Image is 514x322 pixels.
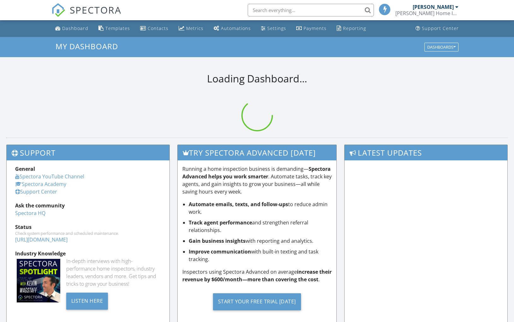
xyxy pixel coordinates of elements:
[189,219,332,234] li: and strengthen referral relationships.
[51,9,121,22] a: SPECTORA
[15,223,161,231] div: Status
[7,145,169,160] h3: Support
[189,248,251,255] strong: Improve communication
[178,145,337,160] h3: Try spectora advanced [DATE]
[66,257,161,288] div: In-depth interviews with high-performance home inspectors, industry leaders, vendors and more. Ge...
[15,210,45,217] a: Spectora HQ
[15,202,161,209] div: Ask the community
[267,25,286,31] div: Settings
[15,231,161,236] div: Check system performance and scheduled maintenance.
[182,268,332,283] strong: increase their revenue by $600/month—more than covering the cost
[105,25,130,31] div: Templates
[424,43,458,51] button: Dashboards
[182,165,331,180] strong: Spectora Advanced helps you work smarter
[56,41,118,51] span: My Dashboard
[182,165,332,195] p: Running a home inspection business is demanding— . Automate tasks, track key agents, and gain ins...
[189,248,332,263] li: with built-in texting and task tracking.
[427,45,456,49] div: Dashboards
[258,23,289,34] a: Settings
[413,23,461,34] a: Support Center
[189,237,332,245] li: with reporting and analytics.
[213,293,301,310] div: Start Your Free Trial [DATE]
[189,219,252,226] strong: Track agent performance
[62,25,88,31] div: Dashboard
[422,25,459,31] div: Support Center
[148,25,168,31] div: Contacts
[176,23,206,34] a: Metrics
[70,3,121,16] span: SPECTORA
[17,259,60,302] img: Spectoraspolightmain
[211,23,253,34] a: Automations (Basic)
[96,23,133,34] a: Templates
[182,268,332,283] p: Inspectors using Spectora Advanced on average .
[15,165,35,172] strong: General
[189,200,332,216] li: to reduce admin work.
[294,23,329,34] a: Payments
[15,173,84,180] a: Spectora YouTube Channel
[189,237,245,244] strong: Gain business insights
[15,188,57,195] a: Support Center
[248,4,374,16] input: Search everything...
[345,145,507,160] h3: Latest Updates
[221,25,251,31] div: Automations
[182,288,332,315] a: Start Your Free Trial [DATE]
[66,297,108,304] a: Listen Here
[138,23,171,34] a: Contacts
[66,293,108,310] div: Listen Here
[51,3,65,17] img: The Best Home Inspection Software - Spectora
[304,25,327,31] div: Payments
[15,250,161,257] div: Industry Knowledge
[334,23,369,34] a: Reporting
[15,181,66,188] a: Spectora Academy
[189,201,288,208] strong: Automate emails, texts, and follow-ups
[15,236,68,243] a: [URL][DOMAIN_NAME]
[186,25,204,31] div: Metrics
[343,25,366,31] div: Reporting
[413,4,454,10] div: [PERSON_NAME]
[53,23,91,34] a: Dashboard
[395,10,458,16] div: Peter Young Home Inspections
